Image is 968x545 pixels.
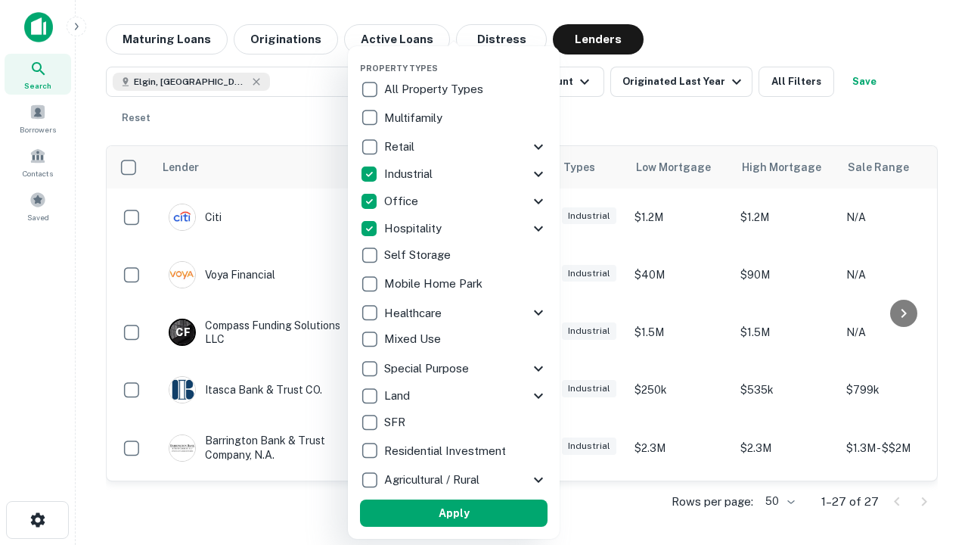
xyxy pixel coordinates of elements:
p: Hospitality [384,220,445,238]
p: Mixed Use [384,330,444,348]
div: Industrial [360,160,548,188]
p: Self Storage [384,246,454,264]
p: All Property Types [384,80,486,98]
div: Agricultural / Rural [360,466,548,494]
p: Special Purpose [384,360,472,378]
p: Office [384,192,421,210]
p: Land [384,387,413,405]
div: Land [360,382,548,410]
p: Residential Investment [384,442,509,460]
div: Office [360,188,548,215]
div: Healthcare [360,299,548,326]
iframe: Chat Widget [892,375,968,448]
p: Retail [384,138,417,156]
span: Property Types [360,64,438,73]
button: Apply [360,500,548,527]
p: Healthcare [384,304,445,322]
div: Hospitality [360,215,548,242]
div: Retail [360,133,548,160]
p: Industrial [384,165,436,183]
p: Multifamily [384,109,445,127]
div: Special Purpose [360,355,548,382]
p: Agricultural / Rural [384,471,482,489]
p: SFR [384,413,408,431]
p: Mobile Home Park [384,275,486,293]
